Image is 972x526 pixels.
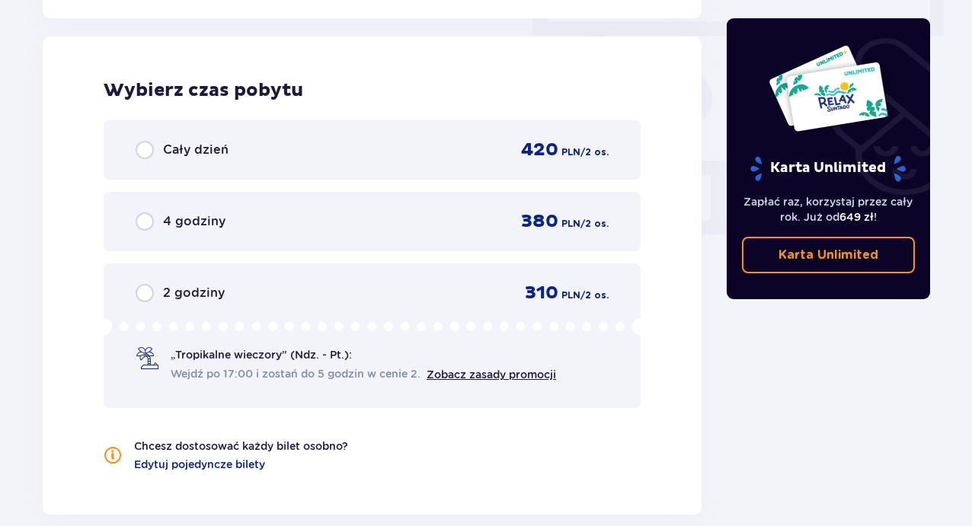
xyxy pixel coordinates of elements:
span: PLN [561,145,580,159]
span: 4 godziny [163,213,225,230]
p: Karta Unlimited [749,155,907,182]
span: / 2 os. [580,289,609,302]
span: „Tropikalne wieczory" (Ndz. - Pt.): [171,347,352,362]
a: Edytuj pojedyncze bilety [134,457,265,472]
a: Zobacz zasady promocji [427,368,556,381]
a: Karta Unlimited [742,237,916,273]
img: Dwie karty całoroczne do Suntago z napisem 'UNLIMITED RELAX', na białym tle z tropikalnymi liśćmi... [768,44,889,132]
p: Zapłać raz, korzystaj przez cały rok. Już od ! [742,194,916,225]
span: PLN [561,289,580,302]
span: / 2 os. [580,217,609,231]
span: 310 [525,282,558,304]
span: PLN [561,217,580,231]
span: 420 [521,139,558,161]
span: 649 zł [839,211,874,223]
span: Cały dzień [163,142,229,158]
span: 2 godziny [163,285,225,301]
span: Wejdź po 17:00 i zostań do 5 godzin w cenie 2. [171,366,420,381]
p: Karta Unlimited [779,247,878,263]
h2: Wybierz czas pobytu [104,79,641,102]
span: / 2 os. [580,145,609,159]
p: Chcesz dostosować każdy bilet osobno? [134,438,348,454]
span: 380 [521,210,558,233]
